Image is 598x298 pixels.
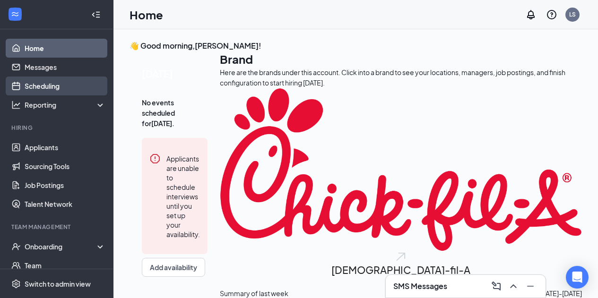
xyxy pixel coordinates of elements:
[523,279,538,294] button: Minimize
[25,242,97,251] div: Onboarding
[25,157,105,176] a: Sourcing Tools
[166,153,200,239] div: Applicants are unable to schedule interviews until you set up your availability.
[91,10,101,19] svg: Collapse
[395,251,407,262] img: open.6027fd2a22e1237b5b06.svg
[546,9,557,20] svg: QuestionInfo
[142,66,208,81] span: [DATE]
[11,242,21,251] svg: UserCheck
[25,176,105,195] a: Job Postings
[566,266,589,289] div: Open Intercom Messenger
[142,258,205,277] button: Add availability
[10,9,20,19] svg: WorkstreamLogo
[393,281,447,291] h3: SMS Messages
[142,97,208,128] span: No events scheduled for [DATE] .
[130,41,582,51] h3: 👋 Good morning, [PERSON_NAME] !
[11,279,21,289] svg: Settings
[25,138,105,157] a: Applicants
[220,88,582,251] img: Chick-fil-A
[220,51,582,67] h1: Brand
[525,281,536,292] svg: Minimize
[25,279,91,289] div: Switch to admin view
[11,124,104,132] div: Hiring
[25,256,105,275] a: Team
[25,58,105,77] a: Messages
[491,281,502,292] svg: ComposeMessage
[11,100,21,110] svg: Analysis
[11,223,104,231] div: Team Management
[569,10,576,18] div: LS
[506,279,521,294] button: ChevronUp
[508,281,519,292] svg: ChevronUp
[25,195,105,213] a: Talent Network
[25,77,105,95] a: Scheduling
[149,153,161,164] svg: Error
[25,100,106,110] div: Reporting
[525,9,537,20] svg: Notifications
[331,262,470,278] h2: [DEMOGRAPHIC_DATA]-fil-A
[489,279,504,294] button: ComposeMessage
[25,39,105,58] a: Home
[130,7,163,23] h1: Home
[220,67,582,88] div: Here are the brands under this account. Click into a brand to see your locations, managers, job p...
